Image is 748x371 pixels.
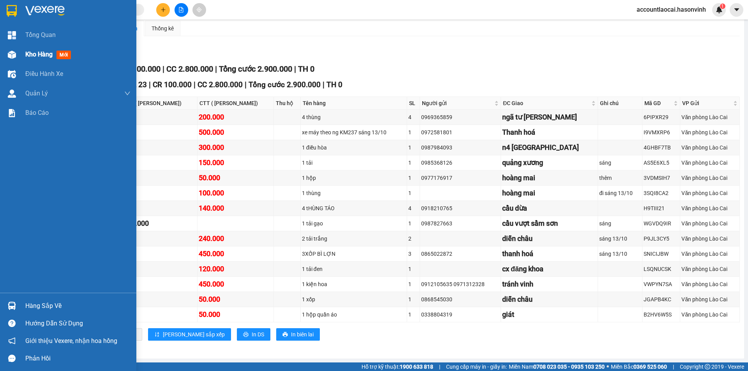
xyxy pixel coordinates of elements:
div: 300.000 [199,142,273,153]
div: 1 xốp [302,295,406,304]
td: Văn phòng Lào Cai [680,277,739,292]
sup: 1 [720,4,725,9]
div: 2 tải trắng [302,234,406,243]
div: 6PIPXR29 [644,113,679,121]
span: In biên lai [291,330,314,339]
span: Giới thiệu Vexere, nhận hoa hồng [25,336,117,346]
div: Văn phòng Lào Cai [681,128,738,137]
div: 1 tải [302,158,406,167]
div: 1 [408,143,418,152]
span: down [124,90,131,97]
div: 4 [408,204,418,213]
td: P9JL3CY5 [642,231,681,246]
div: 1 [408,265,418,273]
button: aim [192,3,206,17]
th: DTT( [PERSON_NAME]) [122,97,198,110]
div: 0918210765 [421,204,499,213]
div: 1 [408,174,418,182]
div: B2HV6W5S [644,310,679,319]
div: 3XỐP BÌ LỢN [302,250,406,258]
span: accountlaocai.hasonvinh [630,5,712,14]
button: file-add [175,3,188,17]
div: 0985368126 [421,158,499,167]
div: 1 [408,158,418,167]
span: | [323,80,325,89]
img: logo-vxr [7,5,17,17]
td: B2HV6W5S [642,307,681,322]
div: 4GHBF7TB [644,143,679,152]
div: 1 [408,310,418,319]
div: 0987827663 [421,219,499,228]
div: 3SQI8CA2 [644,189,679,197]
div: 1 hộp quần áo [302,310,406,319]
div: Văn phòng Lào Cai [681,174,738,182]
div: tránh vinh [502,279,596,290]
div: P9JL3CY5 [644,234,679,243]
span: Kho hàng [25,51,53,58]
div: 4 tHÙNG TÁO [302,204,406,213]
span: Tổng cước 2.900.000 [249,80,321,89]
div: thanh hoá [502,248,596,259]
td: Văn phòng Lào Cai [680,155,739,171]
th: CTT ( [PERSON_NAME]) [198,97,274,110]
span: Báo cáo [25,108,49,118]
td: WGVDQ9IR [642,216,681,231]
div: 1 [408,280,418,288]
td: I9VMXRP6 [642,125,681,140]
div: Phản hồi [25,353,131,364]
span: aim [196,7,202,12]
div: Văn phòng Lào Cai [681,113,738,121]
th: Thu hộ [274,97,300,110]
td: H9TIII21 [642,201,681,216]
td: Văn phòng Lào Cai [680,171,739,186]
td: 3SQI8CA2 [642,186,681,201]
div: 3 [408,250,418,258]
span: mới [56,51,71,59]
div: LSQNUCSK [644,265,679,273]
strong: 0369 525 060 [633,364,667,370]
td: 4GHBF7TB [642,140,681,155]
div: 100.000 [123,218,196,229]
img: solution-icon [8,109,16,117]
div: Văn phòng Lào Cai [681,234,738,243]
span: question-circle [8,320,16,327]
span: 1 [721,4,724,9]
span: copyright [705,364,710,369]
span: Hỗ trợ kỹ thuật: [362,362,433,371]
button: caret-down [730,3,743,17]
div: ngã tư [PERSON_NAME] [502,112,596,123]
div: WGVDQ9IR [644,219,679,228]
div: 1 [408,295,418,304]
td: LSQNUCSK [642,262,681,277]
div: 0977176917 [421,174,499,182]
span: | [439,362,440,371]
div: Thống kê [152,24,174,33]
span: file-add [178,7,184,12]
th: Tên hàng [301,97,408,110]
img: dashboard-icon [8,31,16,39]
div: 100.000 [199,188,273,199]
div: Văn phòng Lào Cai [681,158,738,167]
span: ⚪️ [607,365,609,368]
div: đi sáng 13/10 [599,189,640,197]
span: printer [282,332,288,338]
div: Văn phòng Lào Cai [681,204,738,213]
div: diễn châu [502,294,596,305]
button: plus [156,3,170,17]
td: JGAPB4KC [642,292,681,307]
img: warehouse-icon [8,70,16,78]
div: 1 [408,128,418,137]
div: 4 thùng [302,113,406,121]
div: Thanh hoá [502,127,596,138]
div: sáng [599,219,640,228]
td: 3VDMSIH7 [642,171,681,186]
div: Văn phòng Lào Cai [681,250,738,258]
span: caret-down [733,6,740,13]
span: Mã GD [644,99,672,107]
span: CC 2.800.000 [198,80,243,89]
span: TH 0 [326,80,342,89]
span: In DS [252,330,264,339]
span: | [162,64,164,74]
td: SNICIJBW [642,246,681,262]
span: | [245,80,247,89]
